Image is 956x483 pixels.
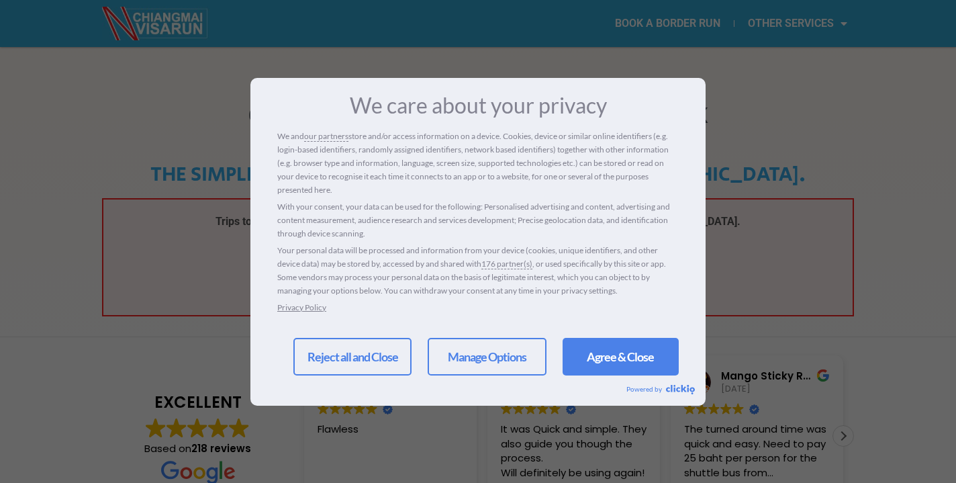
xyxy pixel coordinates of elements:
p: We and store and/or access information on a device. Cookies, device or similar online identifiers... [277,130,679,197]
h3: We care about your privacy [277,95,679,116]
a: our partners [304,130,348,143]
a: Reject all and Close [293,338,412,376]
a: Manage Options [428,338,546,376]
a: Agree & Close [563,338,679,376]
span: Powered by [626,385,666,393]
a: 176 partner(s) [481,257,532,271]
p: Your personal data will be processed and information from your device (cookies, unique identifier... [277,244,679,298]
p: With your consent, your data can be used for the following: Personalised advertising and content,... [277,200,679,240]
a: Privacy Policy [277,302,326,312]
